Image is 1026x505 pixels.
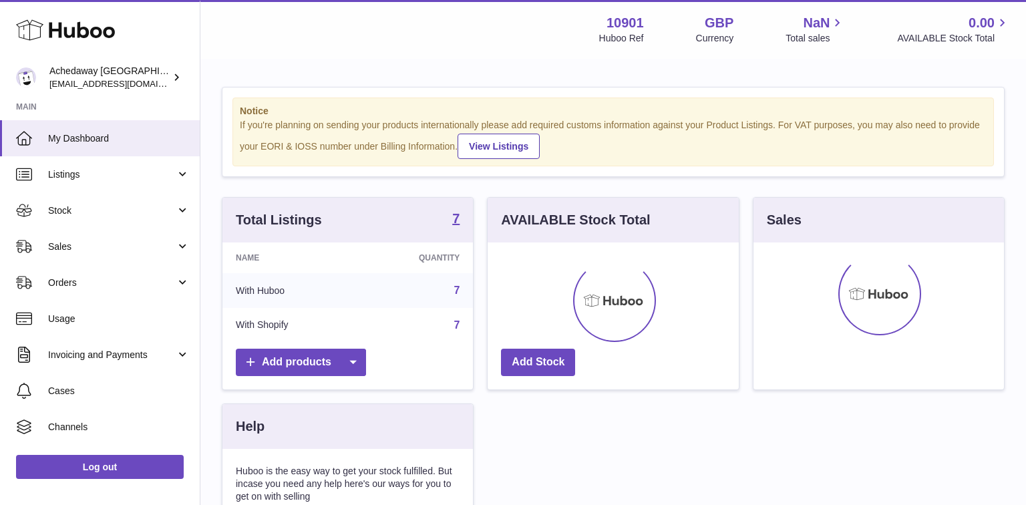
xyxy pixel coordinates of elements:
[803,14,830,32] span: NaN
[236,349,366,376] a: Add products
[501,211,650,229] h3: AVAILABLE Stock Total
[48,204,176,217] span: Stock
[48,421,190,434] span: Channels
[48,277,176,289] span: Orders
[48,385,190,397] span: Cases
[222,308,357,343] td: With Shopify
[969,14,995,32] span: 0.00
[452,212,460,225] strong: 7
[705,14,733,32] strong: GBP
[454,285,460,296] a: 7
[897,32,1010,45] span: AVAILABLE Stock Total
[49,65,170,90] div: Achedaway [GEOGRAPHIC_DATA]
[607,14,644,32] strong: 10901
[240,105,987,118] strong: Notice
[454,319,460,331] a: 7
[501,349,575,376] a: Add Stock
[786,14,845,45] a: NaN Total sales
[357,242,473,273] th: Quantity
[49,78,196,89] span: [EMAIL_ADDRESS][DOMAIN_NAME]
[222,242,357,273] th: Name
[458,134,540,159] a: View Listings
[236,417,265,436] h3: Help
[599,32,644,45] div: Huboo Ref
[48,168,176,181] span: Listings
[786,32,845,45] span: Total sales
[48,313,190,325] span: Usage
[696,32,734,45] div: Currency
[48,349,176,361] span: Invoicing and Payments
[452,212,460,228] a: 7
[897,14,1010,45] a: 0.00 AVAILABLE Stock Total
[767,211,802,229] h3: Sales
[48,240,176,253] span: Sales
[236,211,322,229] h3: Total Listings
[16,455,184,479] a: Log out
[16,67,36,88] img: admin@newpb.co.uk
[240,119,987,159] div: If you're planning on sending your products internationally please add required customs informati...
[222,273,357,308] td: With Huboo
[236,465,460,503] p: Huboo is the easy way to get your stock fulfilled. But incase you need any help here's our ways f...
[48,132,190,145] span: My Dashboard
